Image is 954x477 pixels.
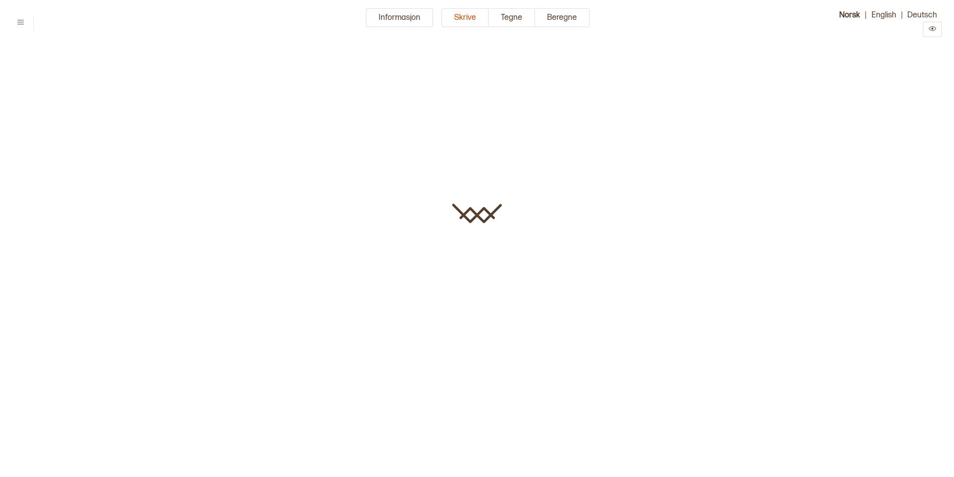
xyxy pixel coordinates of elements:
a: Preview [923,25,942,35]
button: Deutsch [902,8,942,21]
svg: Preview [929,25,936,32]
a: Beregne [535,8,590,37]
button: English [867,8,901,21]
button: Skrive [441,8,489,27]
button: Norsk [834,8,865,21]
button: Beregne [535,8,590,27]
button: Tegne [489,8,535,27]
a: Skrive [441,8,489,37]
button: Preview [923,21,942,37]
button: Informasjon [366,8,433,27]
a: Tegne [489,8,535,37]
div: | | [818,8,942,37]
